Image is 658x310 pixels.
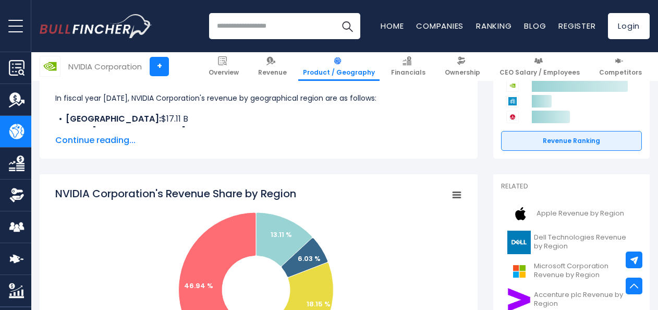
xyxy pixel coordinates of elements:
img: NVIDIA Corporation competitors logo [506,79,519,92]
span: Apple Revenue by Region [537,209,624,218]
a: Revenue Ranking [501,131,642,151]
li: $7.88 B [55,125,462,138]
b: Other [GEOGRAPHIC_DATA]: [66,125,188,137]
a: Blog [524,20,546,31]
a: Product / Geography [298,52,380,81]
img: Bullfincher logo [40,14,152,38]
button: Search [334,13,360,39]
span: Revenue [258,68,287,77]
a: Go to homepage [40,14,152,38]
a: Register [558,20,595,31]
a: Overview [204,52,243,81]
a: CEO Salary / Employees [495,52,584,81]
img: Broadcom competitors logo [506,111,519,123]
a: Companies [416,20,464,31]
span: Accenture plc Revenue by Region [534,291,636,308]
a: Revenue [253,52,291,81]
a: Home [381,20,404,31]
span: Overview [209,68,239,77]
a: Ranking [476,20,511,31]
span: Product / Geography [303,68,375,77]
a: + [150,57,169,76]
span: Microsoft Corporation Revenue by Region [534,262,636,280]
span: Continue reading... [55,134,462,147]
img: AAPL logo [507,202,533,225]
text: 13.11 % [271,230,292,240]
span: Dell Technologies Revenue by Region [534,233,636,251]
text: 6.03 % [298,254,321,264]
div: NVIDIA Corporation [68,61,142,73]
span: CEO Salary / Employees [499,68,580,77]
a: Financials [386,52,430,81]
text: 46.94 % [184,281,213,291]
img: NVDA logo [40,56,60,76]
span: Competitors [599,68,642,77]
p: Related [501,182,642,191]
p: In fiscal year [DATE], NVIDIA Corporation's revenue by geographical region are as follows: [55,92,462,104]
tspan: NVIDIA Corporation's Revenue Share by Region [55,186,296,201]
text: 18.15 % [307,299,331,309]
a: Dell Technologies Revenue by Region [501,228,642,257]
a: Competitors [594,52,647,81]
img: Ownership [9,187,25,203]
img: MSFT logo [507,259,531,283]
span: Ownership [445,68,480,77]
li: $17.11 B [55,113,462,125]
span: Financials [391,68,425,77]
img: DELL logo [507,231,531,254]
img: Applied Materials competitors logo [506,95,519,108]
a: Microsoft Corporation Revenue by Region [501,257,642,285]
a: Ownership [440,52,485,81]
a: Login [608,13,650,39]
a: Apple Revenue by Region [501,199,642,228]
b: [GEOGRAPHIC_DATA]: [66,113,161,125]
